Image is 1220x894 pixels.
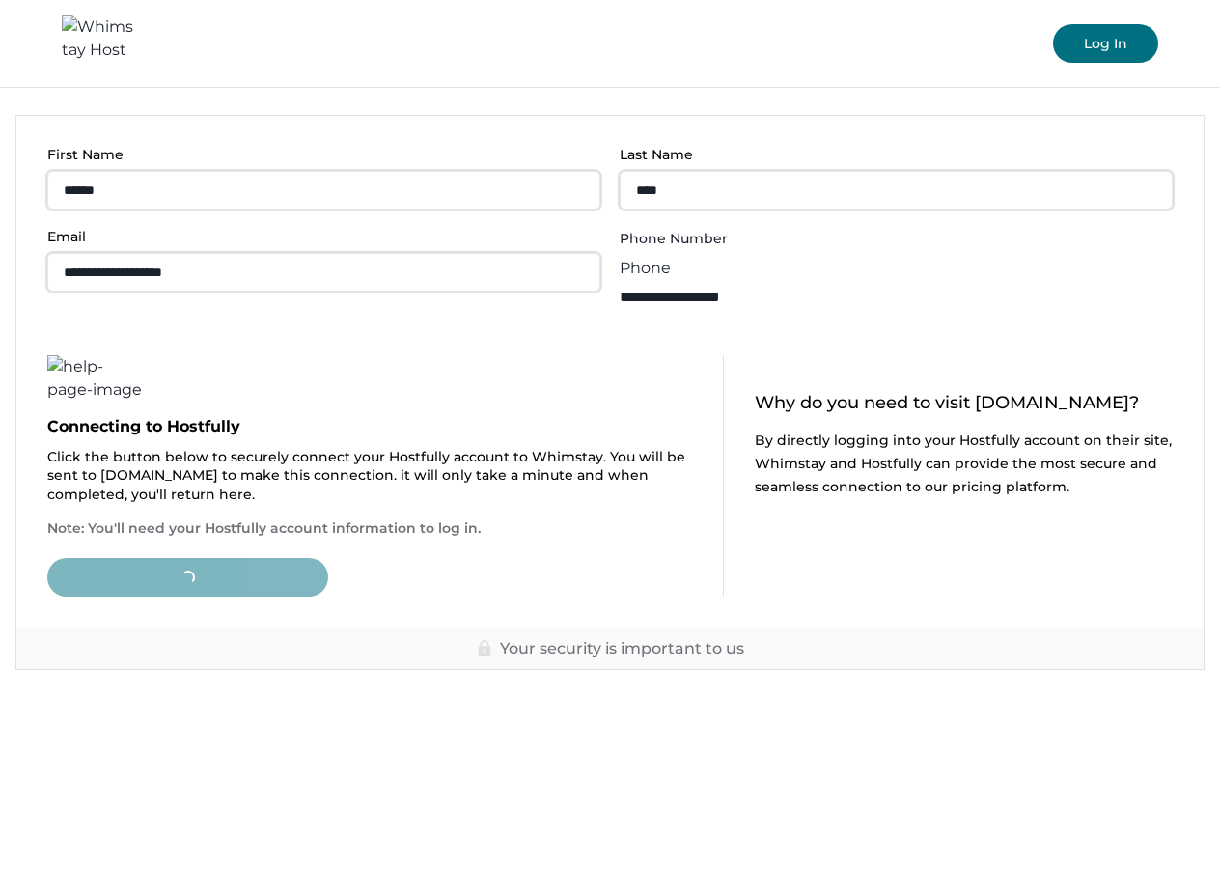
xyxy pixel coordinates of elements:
p: Why do you need to visit [DOMAIN_NAME]? [755,394,1173,413]
p: Click the button below to securely connect your Hostfully account to Whimstay. You will be sent t... [47,448,692,505]
img: Whimstay Host [62,15,139,71]
p: By directly logging into your Hostfully account on their site, Whimstay and Hostfully can provide... [755,429,1173,498]
p: Connecting to Hostfully [47,417,692,436]
div: Phone [620,257,774,280]
p: Email [47,229,589,245]
img: help-page-image [47,355,144,402]
p: Your security is important to us [500,639,744,658]
p: Last Name [620,147,1161,163]
p: Note: You'll need your Hostfully account information to log in. [47,519,692,539]
p: First Name [47,147,589,163]
button: Log In [1053,24,1158,63]
label: Phone Number [620,229,1161,249]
